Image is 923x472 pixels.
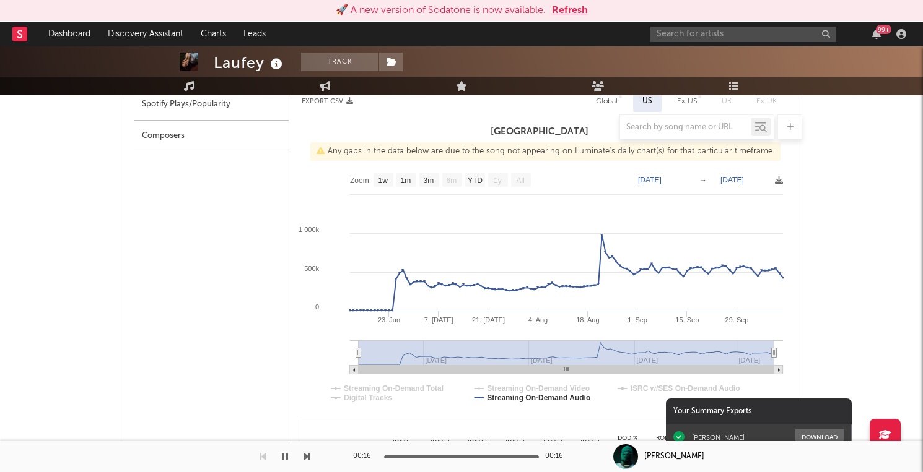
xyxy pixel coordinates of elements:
text: 1w [378,176,388,185]
text: 23. Jun [378,316,400,324]
div: Rolling WoW % Chg. [646,434,693,452]
text: 18. Aug [576,316,599,324]
div: US [642,94,652,109]
text: Streaming On-Demand Video [487,384,590,393]
a: Discovery Assistant [99,22,192,46]
text: YTD [468,176,483,185]
input: Search for artists [650,27,836,42]
input: Search by song name or URL [620,122,751,132]
button: 99+ [872,29,881,39]
div: [DATE] [534,438,572,447]
a: Dashboard [40,22,99,46]
div: Spotify Plays/Popularity [134,89,289,121]
text: → [699,176,707,184]
div: Any gaps in the data below are due to the song not appearing on Luminate's daily chart(s) for tha... [310,142,781,161]
button: Track [301,53,378,71]
div: [DATE] [571,438,609,447]
div: [PERSON_NAME] [692,433,745,442]
text: Zoom [350,176,369,185]
text: 29. Sep [725,316,749,324]
text: 1. Sep [628,316,647,324]
div: Laufey [214,53,286,73]
div: [DATE] [421,438,459,447]
text: 3m [424,176,434,185]
div: 99 + [876,25,891,34]
a: Charts [192,22,235,46]
div: [DATE] [383,438,421,447]
text: 7. [DATE] [424,316,453,324]
text: 21. [DATE] [472,316,505,324]
div: Ex-US [677,94,697,109]
text: Digital Tracks [344,393,392,402]
text: 0 [315,303,319,311]
text: 500k [304,265,319,272]
text: Streaming On-Demand Audio [487,393,590,402]
div: 🚀 A new version of Sodatone is now available. [336,3,546,18]
text: [DATE] [638,176,662,184]
div: 00:16 [353,449,378,464]
div: Global [596,94,618,109]
div: Your Summary Exports [666,398,852,424]
div: [DATE] [459,438,497,447]
div: [DATE] [496,438,534,447]
text: [DATE] [720,176,744,184]
div: 00:16 [545,449,570,464]
button: Download [795,429,844,445]
text: 4. Aug [528,316,548,324]
text: ISRC w/SES On-Demand Audio [631,384,740,393]
div: [PERSON_NAME] [644,451,704,462]
button: Export CSV [302,98,353,105]
text: All [516,176,524,185]
button: Refresh [552,3,588,18]
text: 1 000k [299,226,320,233]
text: 15. Sep [675,316,699,324]
a: Leads [235,22,274,46]
text: 1y [494,176,502,185]
text: Streaming On-Demand Total [344,384,444,393]
text: 1m [401,176,411,185]
text: 6m [447,176,457,185]
div: DoD % Chg. [609,434,646,452]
